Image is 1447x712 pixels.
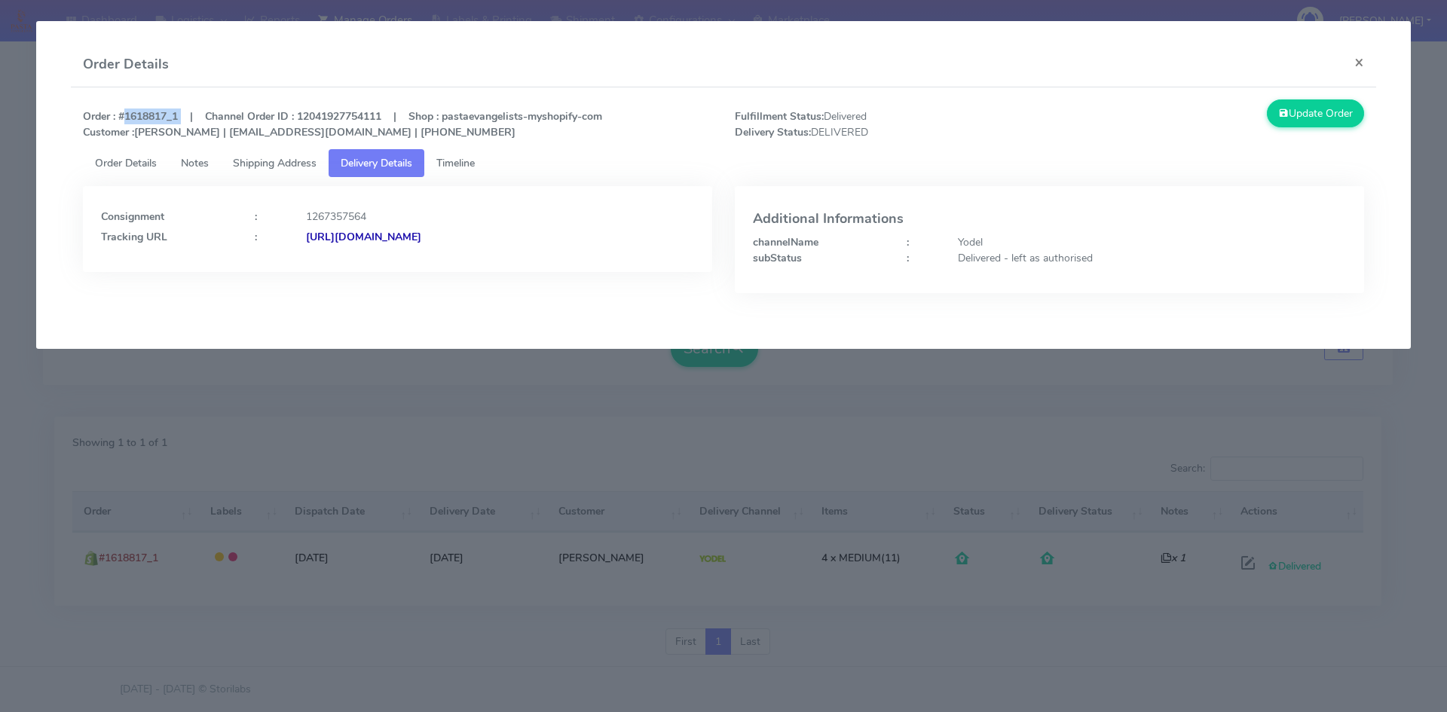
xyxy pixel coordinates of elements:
[753,235,818,249] strong: channelName
[947,250,1357,266] div: Delivered - left as authorised
[255,230,257,244] strong: :
[1342,42,1376,82] button: Close
[907,251,909,265] strong: :
[83,109,602,139] strong: Order : #1618817_1 | Channel Order ID : 12041927754111 | Shop : pastaevangelists-myshopify-com [P...
[181,156,209,170] span: Notes
[255,209,257,224] strong: :
[735,125,811,139] strong: Delivery Status:
[101,230,167,244] strong: Tracking URL
[341,156,412,170] span: Delivery Details
[735,109,824,124] strong: Fulfillment Status:
[101,209,164,224] strong: Consignment
[1267,99,1365,127] button: Update Order
[753,212,1346,227] h4: Additional Informations
[233,156,317,170] span: Shipping Address
[95,156,157,170] span: Order Details
[723,108,1050,140] span: Delivered DELIVERED
[907,235,909,249] strong: :
[306,230,421,244] strong: [URL][DOMAIN_NAME]
[436,156,475,170] span: Timeline
[753,251,802,265] strong: subStatus
[83,149,1365,177] ul: Tabs
[295,209,705,225] div: 1267357564
[83,125,134,139] strong: Customer :
[947,234,1357,250] div: Yodel
[83,54,169,75] h4: Order Details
